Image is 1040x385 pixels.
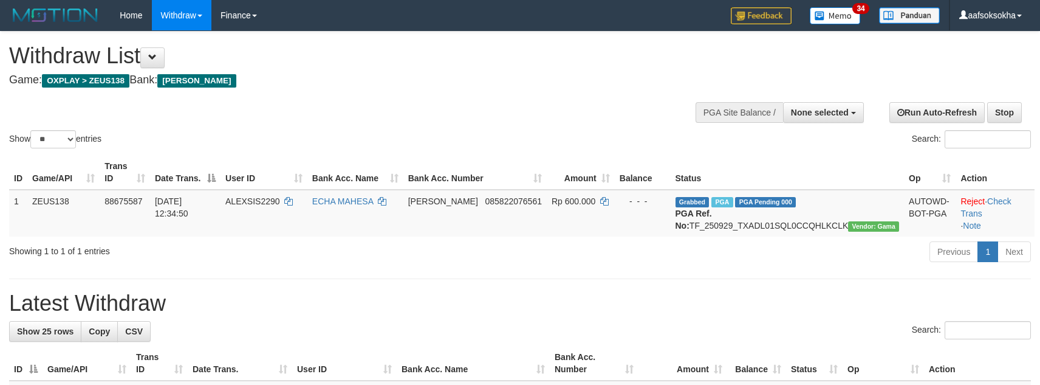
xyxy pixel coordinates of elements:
a: Run Auto-Refresh [889,102,985,123]
td: TF_250929_TXADL01SQL0CCQHLKCLK [671,190,905,237]
span: Grabbed [676,197,710,207]
th: Bank Acc. Number: activate to sort column ascending [550,346,638,381]
h1: Withdraw List [9,44,681,68]
label: Search: [912,130,1031,148]
a: CSV [117,321,151,342]
span: [PERSON_NAME] [157,74,236,88]
th: Bank Acc. Name: activate to sort column ascending [397,346,550,381]
th: Bank Acc. Number: activate to sort column ascending [403,155,547,190]
input: Search: [945,130,1031,148]
div: Showing 1 to 1 of 1 entries [9,240,424,257]
a: Copy [81,321,118,342]
th: Action [924,346,1031,381]
span: ALEXSIS2290 [225,196,280,206]
span: OXPLAY > ZEUS138 [42,74,129,88]
span: 88675587 [104,196,142,206]
th: Trans ID: activate to sort column ascending [100,155,150,190]
th: Date Trans.: activate to sort column ascending [188,346,292,381]
a: ECHA MAHESA [312,196,373,206]
span: [PERSON_NAME] [408,196,478,206]
td: ZEUS138 [27,190,100,237]
th: Status: activate to sort column ascending [786,346,843,381]
b: PGA Ref. No: [676,209,712,231]
a: Previous [929,241,978,262]
img: MOTION_logo.png [9,6,101,24]
span: Rp 600.000 [552,196,595,206]
span: 34 [852,3,869,14]
img: Feedback.jpg [731,7,792,24]
th: ID [9,155,27,190]
button: None selected [783,102,864,123]
img: Button%20Memo.svg [810,7,861,24]
th: User ID: activate to sort column ascending [221,155,307,190]
th: Op: activate to sort column ascending [904,155,956,190]
th: Balance [615,155,671,190]
h4: Game: Bank: [9,74,681,86]
span: Marked by aafpengsreynich [711,197,733,207]
span: CSV [125,327,143,336]
input: Search: [945,321,1031,339]
a: 1 [977,241,998,262]
div: - - - [620,195,666,207]
td: 1 [9,190,27,237]
th: Game/API: activate to sort column ascending [27,155,100,190]
h1: Latest Withdraw [9,291,1031,316]
th: Bank Acc. Name: activate to sort column ascending [307,155,403,190]
span: [DATE] 12:34:50 [155,196,188,218]
span: Copy [89,327,110,336]
th: Status [671,155,905,190]
td: · · [956,190,1035,237]
a: Note [963,221,981,231]
span: Show 25 rows [17,327,74,336]
label: Search: [912,321,1031,339]
span: None selected [791,108,849,117]
span: Copy 085822076561 to clipboard [485,196,542,206]
th: Game/API: activate to sort column ascending [43,346,131,381]
a: Show 25 rows [9,321,81,342]
a: Next [997,241,1031,262]
label: Show entries [9,130,101,148]
th: User ID: activate to sort column ascending [292,346,397,381]
div: PGA Site Balance / [696,102,783,123]
th: Action [956,155,1035,190]
a: Reject [960,196,985,206]
th: Date Trans.: activate to sort column descending [150,155,221,190]
span: PGA Pending [735,197,796,207]
span: Vendor URL: https://trx31.1velocity.biz [848,221,899,232]
th: Balance: activate to sort column ascending [727,346,786,381]
td: AUTOWD-BOT-PGA [904,190,956,237]
th: Amount: activate to sort column ascending [547,155,615,190]
th: Trans ID: activate to sort column ascending [131,346,188,381]
a: Check Trans [960,196,1011,218]
select: Showentries [30,130,76,148]
th: ID: activate to sort column descending [9,346,43,381]
th: Op: activate to sort column ascending [843,346,924,381]
img: panduan.png [879,7,940,24]
a: Stop [987,102,1022,123]
th: Amount: activate to sort column ascending [638,346,727,381]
